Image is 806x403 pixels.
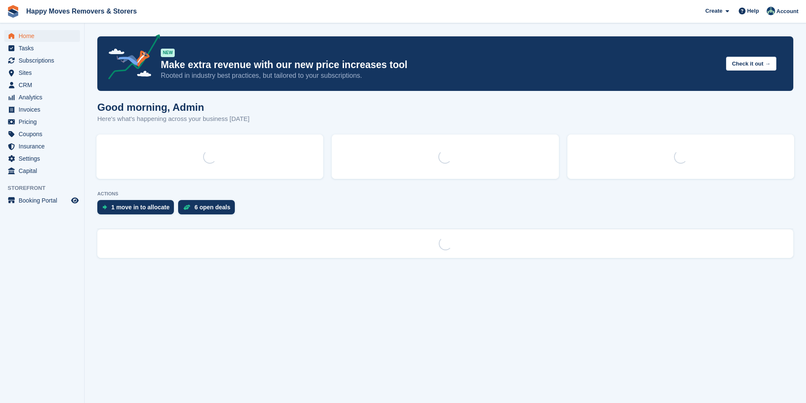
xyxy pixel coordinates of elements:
a: menu [4,42,80,54]
a: menu [4,79,80,91]
p: Here's what's happening across your business [DATE] [97,114,250,124]
span: Tasks [19,42,69,54]
h1: Good morning, Admin [97,101,250,113]
a: menu [4,153,80,164]
img: Admin [767,7,775,15]
span: Subscriptions [19,55,69,66]
p: ACTIONS [97,191,793,197]
a: menu [4,91,80,103]
span: Insurance [19,140,69,152]
span: Home [19,30,69,42]
span: Settings [19,153,69,164]
a: 1 move in to allocate [97,200,178,219]
a: Happy Moves Removers & Storers [23,4,140,18]
a: Preview store [70,195,80,206]
span: Sites [19,67,69,79]
p: Rooted in industry best practices, but tailored to your subscriptions. [161,71,719,80]
a: menu [4,55,80,66]
a: menu [4,165,80,177]
img: move_ins_to_allocate_icon-fdf77a2bb77ea45bf5b3d319d69a93e2d87916cf1d5bf7949dd705db3b84f3ca.svg [102,205,107,210]
span: Help [747,7,759,15]
a: menu [4,128,80,140]
button: Check it out → [726,57,776,71]
p: Make extra revenue with our new price increases tool [161,59,719,71]
span: Booking Portal [19,195,69,206]
img: deal-1b604bf984904fb50ccaf53a9ad4b4a5d6e5aea283cecdc64d6e3604feb123c2.svg [183,204,190,210]
span: Analytics [19,91,69,103]
span: Create [705,7,722,15]
span: Storefront [8,184,84,192]
a: menu [4,67,80,79]
a: 6 open deals [178,200,239,219]
span: Capital [19,165,69,177]
span: Invoices [19,104,69,115]
a: menu [4,30,80,42]
img: price-adjustments-announcement-icon-8257ccfd72463d97f412b2fc003d46551f7dbcb40ab6d574587a9cd5c0d94... [101,34,160,82]
a: menu [4,104,80,115]
a: menu [4,195,80,206]
a: menu [4,140,80,152]
a: menu [4,116,80,128]
span: CRM [19,79,69,91]
div: 6 open deals [195,204,231,211]
div: NEW [161,49,175,57]
img: stora-icon-8386f47178a22dfd0bd8f6a31ec36ba5ce8667c1dd55bd0f319d3a0aa187defe.svg [7,5,19,18]
span: Pricing [19,116,69,128]
span: Account [776,7,798,16]
span: Coupons [19,128,69,140]
div: 1 move in to allocate [111,204,170,211]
